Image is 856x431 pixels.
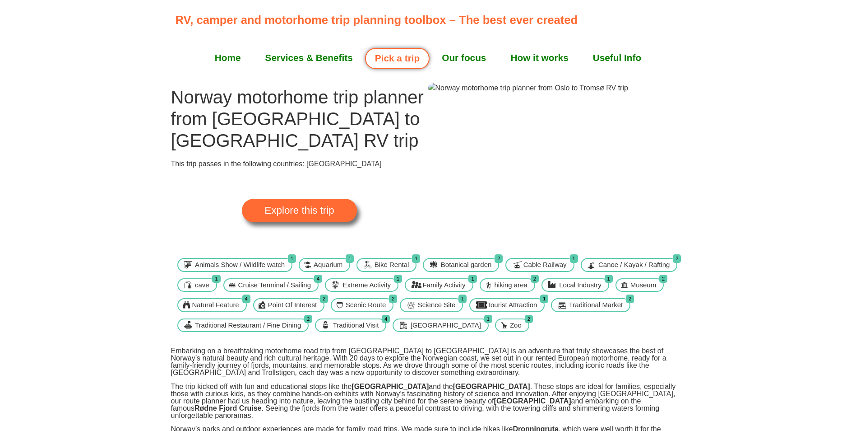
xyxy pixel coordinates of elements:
[394,275,402,283] span: 1
[193,280,212,290] span: cave
[416,300,458,310] span: Science Site
[253,47,365,69] a: Services & Benefits
[171,347,685,376] p: Embarking on a breathtaking motorhome road trip from [GEOGRAPHIC_DATA] to [GEOGRAPHIC_DATA] is an...
[495,254,503,263] span: 2
[673,254,681,263] span: 2
[203,47,253,69] a: Home
[320,295,328,303] span: 2
[171,383,685,419] p: The trip kicked off with fun and educational stops like the and the . These stops are ideal for f...
[408,320,483,331] span: [GEOGRAPHIC_DATA]
[626,295,634,303] span: 2
[242,295,250,303] span: 4
[485,300,539,310] span: Tourist Attraction
[193,260,287,270] span: Animals Show / Wildlife watch
[605,275,613,283] span: 1
[453,383,530,390] strong: [GEOGRAPHIC_DATA]
[194,404,261,412] strong: Rødne Fjord Cruise
[420,280,467,290] span: Family Activity
[236,280,313,290] span: Cruise Terminal / Sailing
[212,275,220,283] span: 1
[193,320,303,331] span: Traditional Restaurant / Fine Dining
[508,320,524,331] span: Zoo
[176,47,681,69] nav: Menu
[557,280,603,290] span: Local Industry
[567,300,625,310] span: Traditional Market
[484,315,492,323] span: 1
[498,47,580,69] a: How it works
[389,295,397,303] span: 2
[492,280,530,290] span: hiking area
[525,315,533,323] span: 2
[412,254,420,263] span: 1
[352,383,429,390] strong: [GEOGRAPHIC_DATA]
[430,47,498,69] a: Our focus
[596,260,672,270] span: Canoe / Kayak / Rafting
[343,300,388,310] span: Scenic Route
[581,47,653,69] a: Useful Info
[311,260,345,270] span: Aquarium
[570,254,578,263] span: 1
[458,295,467,303] span: 1
[628,280,659,290] span: Museum
[242,199,356,222] a: Explore this trip
[540,295,548,303] span: 1
[372,260,412,270] span: Bike Rental
[176,11,686,28] p: RV, camper and motorhome trip planning toolbox – The best ever created
[304,315,312,323] span: 2
[468,275,477,283] span: 1
[365,48,430,69] a: Pick a trip
[266,300,319,310] span: Point Of Interest
[382,315,390,323] span: 4
[494,397,571,405] strong: [GEOGRAPHIC_DATA]
[439,260,494,270] span: Botanical garden
[428,83,628,94] img: Norway motorhome trip planner from Oslo to Tromsø RV trip
[531,275,539,283] span: 2
[288,254,296,263] span: 1
[331,320,381,331] span: Traditional Visit
[314,275,322,283] span: 4
[659,275,667,283] span: 2
[521,260,569,270] span: Cable Railway
[264,206,334,215] span: Explore this trip
[340,280,393,290] span: Extreme Activity
[190,300,241,310] span: Natural Feature
[171,160,382,168] span: This trip passes in the following countries: [GEOGRAPHIC_DATA]
[171,86,428,151] h1: Norway motorhome trip planner from [GEOGRAPHIC_DATA] to [GEOGRAPHIC_DATA] RV trip
[346,254,354,263] span: 1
